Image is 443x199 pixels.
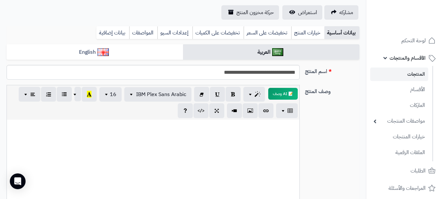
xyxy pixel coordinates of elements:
a: العربية [183,44,359,60]
a: المواصفات [129,26,157,39]
a: بيانات أساسية [324,26,359,39]
a: حركة مخزون المنتج [221,5,279,20]
div: Open Intercom Messenger [10,173,26,189]
a: إعدادات السيو [157,26,192,39]
label: اسم المنتج [302,65,362,75]
span: المراجعات والأسئلة [389,184,426,193]
a: تخفيضات على الكميات [192,26,244,39]
img: English [97,48,109,56]
a: المنتجات [370,68,428,81]
span: لوحة التحكم [401,36,426,45]
a: تخفيضات على السعر [244,26,291,39]
span: حركة مخزون المنتج [236,9,274,16]
span: الطلبات [411,166,426,175]
a: مواصفات المنتجات [370,114,428,128]
a: الطلبات [370,163,439,179]
a: المراجعات والأسئلة [370,180,439,196]
a: لوحة التحكم [370,33,439,49]
img: العربية [272,48,284,56]
button: IBM Plex Sans Arabic [124,87,191,102]
a: الماركات [370,98,428,112]
a: الملفات الرقمية [370,146,428,160]
span: الأقسام والمنتجات [390,53,426,63]
button: 📝 AI وصف [268,88,298,100]
a: بيانات إضافية [96,26,129,39]
button: 16 [99,87,122,102]
span: مشاركه [339,9,353,16]
a: English [7,44,183,60]
a: خيارات المنتج [291,26,324,39]
img: logo-2.png [398,5,437,19]
a: مشاركه [324,5,358,20]
a: الأقسام [370,83,428,97]
label: وصف المنتج [302,85,362,95]
a: خيارات المنتجات [370,130,428,144]
a: استعراض [282,5,322,20]
span: 16 [110,90,116,98]
span: IBM Plex Sans Arabic [136,90,186,98]
span: استعراض [298,9,317,16]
